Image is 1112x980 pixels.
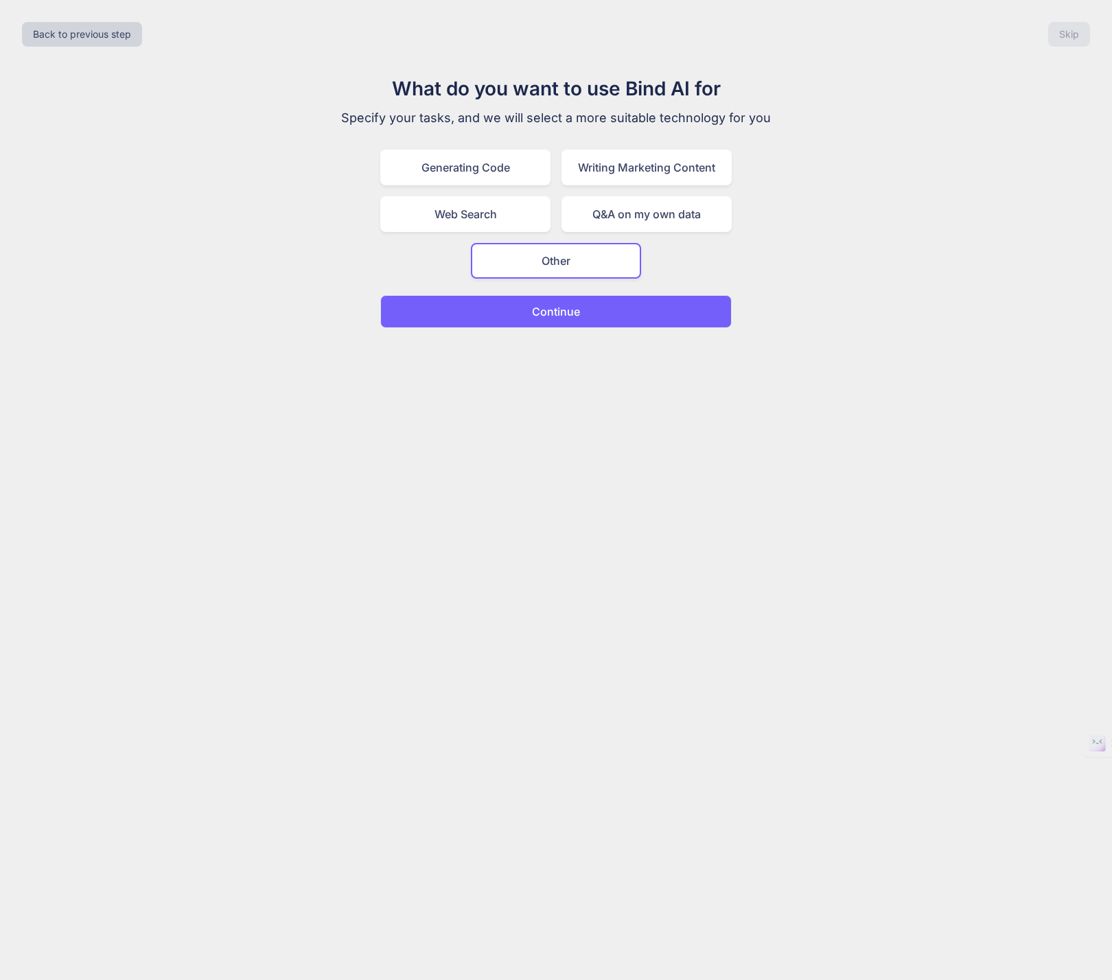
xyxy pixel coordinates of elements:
p: Continue [532,303,580,320]
div: Writing Marketing Content [561,150,732,185]
div: Q&A on my own data [561,196,732,232]
button: Continue [380,295,732,328]
div: Other [471,243,641,279]
h1: What do you want to use Bind AI for [325,74,787,103]
div: Generating Code [380,150,551,185]
p: Specify your tasks, and we will select a more suitable technology for you [325,108,787,128]
div: Web Search [380,196,551,232]
button: Back to previous step [22,22,142,47]
button: Skip [1048,22,1090,47]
